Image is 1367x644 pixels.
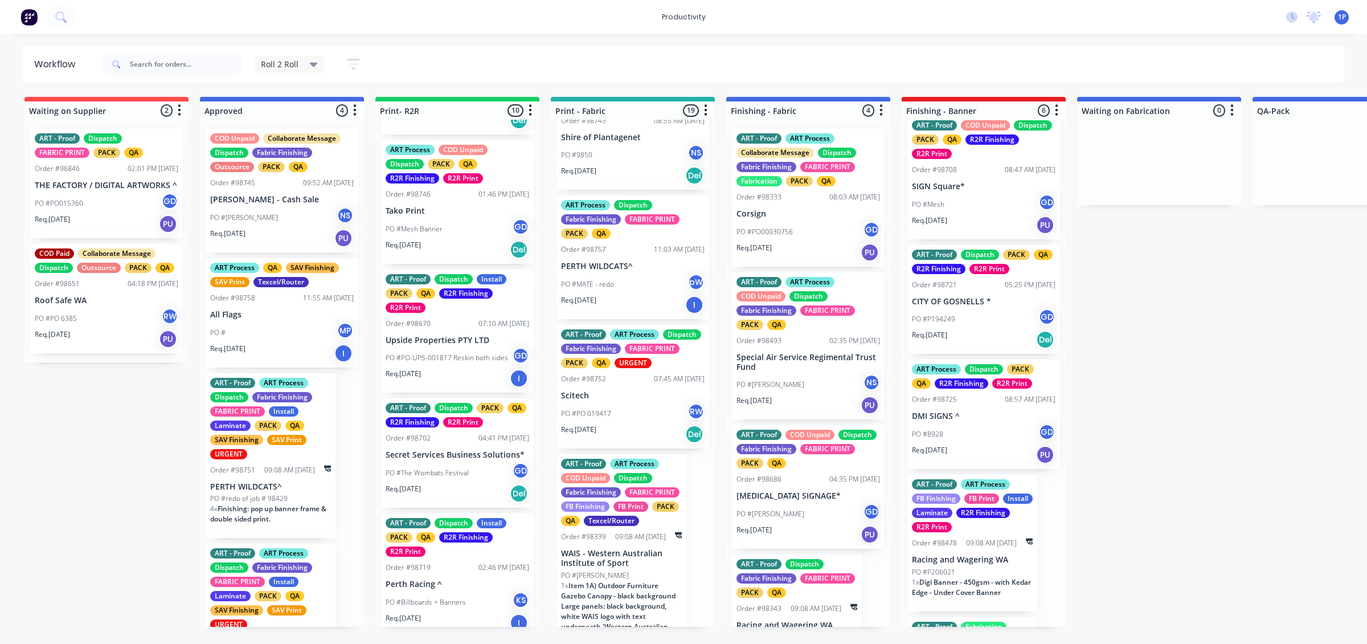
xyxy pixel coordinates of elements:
p: PO #[PERSON_NAME] [736,380,804,390]
div: Order #98743 [561,116,606,126]
div: ART - ProofART ProcessDispatchFabric FinishingFABRIC PRINTPACKQAURGENTOrder #9875207:45 AM [DATE]... [556,325,709,449]
div: Order #9874308:55 AM [DATE]Shire of PlantagenetPO #9850NSReq.[DATE]Del [556,67,709,190]
div: ART - Proof [386,403,431,413]
div: FABRIC PRINT [800,162,855,172]
div: ART - ProofDispatchInstallPACKQAR2R FinishingR2R PrintOrder #9867007:10 AM [DATE]Upside Propertie... [381,270,534,393]
div: COD Paid [35,248,74,259]
div: PACK [125,263,152,273]
div: PACK [258,162,285,172]
div: PACK [912,134,939,145]
div: ART - Proof [912,250,957,260]
div: Order #98702 [386,433,431,443]
div: GD [512,218,529,235]
div: COD Unpaid [210,133,259,144]
div: ART Process [610,459,659,469]
div: Outsource [77,263,121,273]
div: 02:01 PM [DATE] [128,164,178,174]
div: R2R Print [992,378,1032,389]
div: ART - Proof [736,559,781,569]
div: PACK [786,176,813,186]
div: 08:55 AM [DATE] [654,116,705,126]
p: Req. [DATE] [736,243,772,253]
div: FB Finishing [561,502,609,512]
div: R2R Finishing [965,134,1019,145]
div: GD [512,347,529,364]
div: QA [289,162,308,172]
div: QA [416,288,435,299]
div: RW [161,308,178,325]
div: 08:57 AM [DATE] [1005,394,1055,405]
div: Fabric Finishing [561,344,621,354]
div: ART Process [785,277,834,287]
div: Order #98746 [386,189,431,199]
div: 07:45 AM [DATE] [654,374,705,384]
div: I [334,344,353,362]
p: PO #[PERSON_NAME] [561,570,629,581]
div: FABRIC PRINT [625,214,680,225]
span: Roll 2 Roll [261,58,298,70]
div: Order #98721 [912,280,957,290]
div: ART - Proof [912,479,957,490]
div: PACK [477,403,504,413]
div: 11:03 AM [DATE] [654,244,705,255]
div: PACK [561,229,588,239]
p: Req. [DATE] [210,344,245,354]
div: Order #98757 [561,244,606,255]
p: Special Air Service Regimental Trust Fund [736,353,880,372]
div: PACK [1003,250,1030,260]
div: QA [507,403,526,413]
div: ART - Proof [912,120,957,131]
p: Tako Print [386,206,529,216]
div: SAV Finishing [210,435,263,445]
div: FABRIC PRINT [210,406,265,417]
p: PO #P194249 [912,314,955,324]
div: Del [685,166,703,185]
p: PO #PO 019417 [561,409,611,419]
div: 08:47 AM [DATE] [1005,165,1055,175]
div: Dispatch [785,559,824,569]
p: Req. [DATE] [912,445,947,455]
div: MP [337,322,354,339]
div: FABRIC PRINT [35,148,89,158]
div: ART Process [386,145,435,155]
div: ART - Proof [35,133,80,144]
div: Fabric Finishing [252,148,312,158]
div: R2R Print [443,417,483,427]
div: ART ProcessCOD UnpaidDispatchPACKQAR2R FinishingR2R PrintOrder #9874601:46 PM [DATE]Tako PrintPO ... [381,140,534,264]
div: R2R Print [443,173,483,184]
div: GD [863,503,880,520]
div: RW [687,403,705,420]
div: Dispatch [35,263,73,273]
div: Fabric Finishing [252,392,312,402]
div: FABRIC PRINT [625,344,680,354]
div: Collaborate Message [263,133,341,144]
div: 02:46 PM [DATE] [478,563,529,573]
div: Dispatch [838,430,877,440]
div: QA [767,320,786,330]
div: COD UnpaidCollaborate MessageDispatchFabric FinishingOutsourcePACKQAOrder #9874509:52 AM [DATE][P... [206,129,358,252]
div: Dispatch [210,563,248,573]
div: Fabric Finishing [561,487,621,498]
div: ART - Proof [561,329,606,340]
div: Fabrication [736,176,782,186]
div: 01:46 PM [DATE] [478,189,529,199]
div: PU [1036,446,1054,464]
div: Order #98478 [912,538,957,548]
div: 04:41 PM [DATE] [478,433,529,443]
div: ART - ProofART ProcessCOD UnpaidDispatchFabric FinishingFABRIC PRINTPACKQAOrder #9849302:35 PM [D... [732,272,885,420]
div: Order #98708 [912,165,957,175]
img: Factory [21,9,38,26]
div: Order #98745 [210,178,255,188]
div: GD [161,193,178,210]
p: Req. [DATE] [561,166,596,176]
div: Install [477,518,506,528]
div: ART - Proof [386,274,431,284]
div: ART - ProofART ProcessCollaborate MessageDispatchFabric FinishingFABRIC PRINTFabricationPACKQAOrd... [732,129,885,267]
div: Dispatch [965,364,1003,374]
div: Fabric Finishing [736,573,796,584]
div: Dispatch [614,473,652,483]
p: PO #PO 6385 [35,313,77,324]
div: ART - Proof [386,518,431,528]
div: QA [912,378,931,389]
p: THE FACTORY / DIGITAL ARTWORKS ^ [35,181,178,190]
